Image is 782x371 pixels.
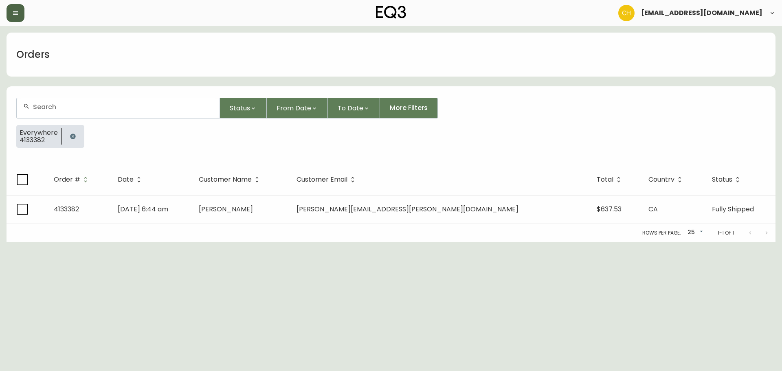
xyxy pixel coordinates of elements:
span: Total [597,176,624,183]
span: [PERSON_NAME][EMAIL_ADDRESS][PERSON_NAME][DOMAIN_NAME] [297,204,518,214]
span: Customer Name [199,177,252,182]
span: [DATE] 6:44 am [118,204,168,214]
span: Country [648,177,674,182]
span: Order # [54,176,91,183]
button: From Date [267,98,328,119]
span: $637.53 [597,204,622,214]
button: Status [220,98,267,119]
img: 6288462cea190ebb98a2c2f3c744dd7e [618,5,635,21]
button: More Filters [380,98,438,119]
span: 4133382 [20,136,58,144]
span: From Date [277,103,311,113]
p: 1-1 of 1 [718,229,734,237]
span: Customer Email [297,177,347,182]
span: Date [118,176,144,183]
span: Status [712,177,732,182]
span: Order # [54,177,80,182]
span: To Date [338,103,363,113]
span: Total [597,177,613,182]
span: [PERSON_NAME] [199,204,253,214]
span: Date [118,177,134,182]
span: Country [648,176,685,183]
span: Everywhere [20,129,58,136]
span: CA [648,204,658,214]
p: Rows per page: [642,229,681,237]
input: Search [33,103,213,111]
h1: Orders [16,48,50,61]
span: Customer Name [199,176,262,183]
span: 4133382 [54,204,79,214]
img: logo [376,6,406,19]
span: [EMAIL_ADDRESS][DOMAIN_NAME] [641,10,762,16]
span: Status [712,176,743,183]
span: Fully Shipped [712,204,754,214]
div: 25 [684,226,705,239]
span: More Filters [390,103,428,112]
span: Customer Email [297,176,358,183]
button: To Date [328,98,380,119]
span: Status [230,103,250,113]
